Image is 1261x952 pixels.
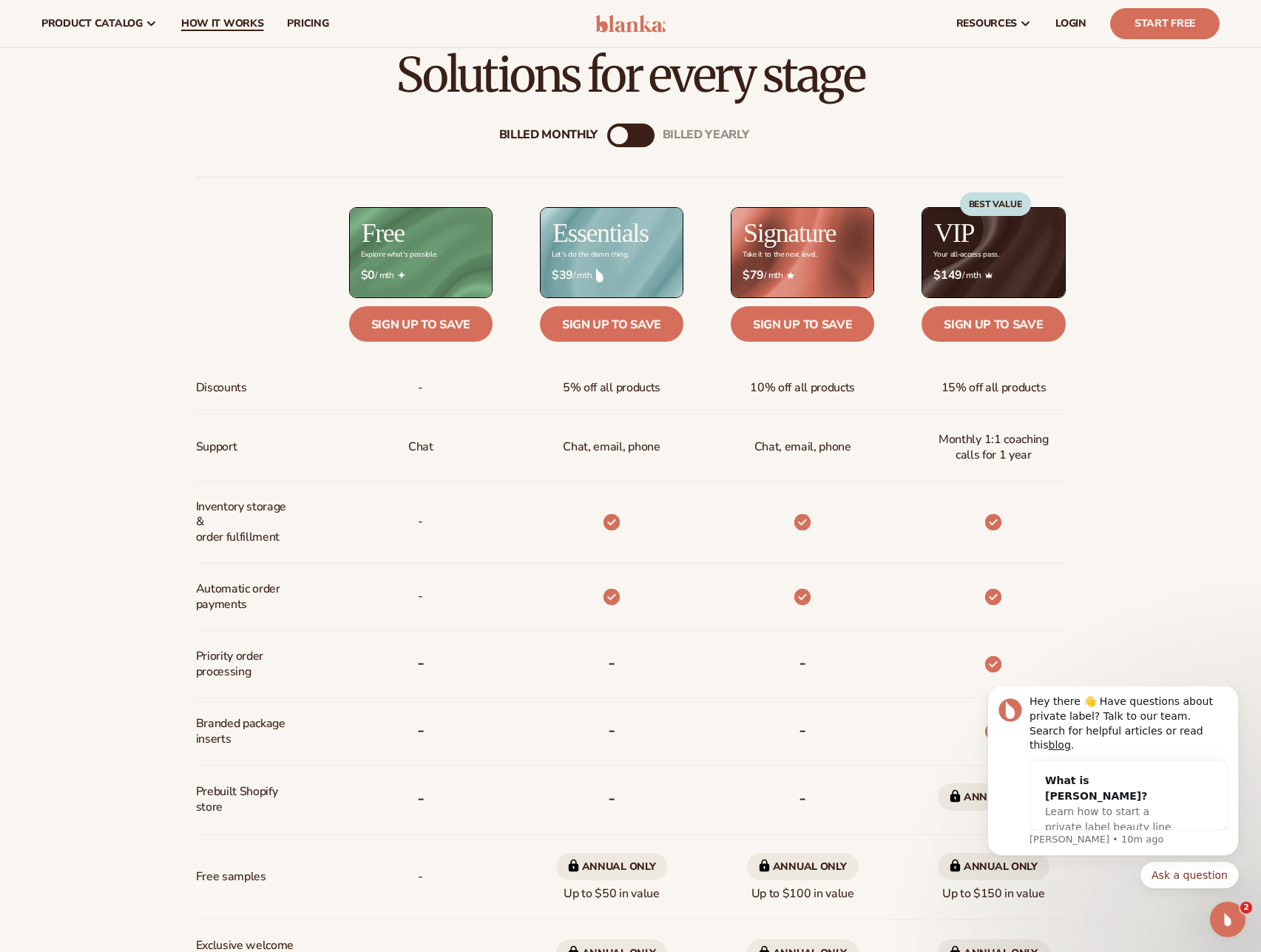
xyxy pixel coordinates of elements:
img: Essentials_BG_9050f826-5aa9-47d9-a362-757b82c62641.jpg [541,208,683,297]
span: 2 [1240,902,1252,914]
b: - [417,786,425,810]
iframe: Intercom notifications message [965,686,1261,897]
b: - [799,651,806,675]
b: - [417,718,425,742]
div: billed Yearly [663,128,749,142]
img: logo [595,15,666,33]
span: Learn how to start a private label beauty line with [PERSON_NAME] [80,119,206,162]
button: Quick reply: Ask a question [175,175,274,202]
h2: Free [362,220,405,246]
span: Annual only [938,783,1049,811]
span: 10% off all products [750,374,855,402]
span: Up to $100 in value [747,847,859,908]
span: / mth [743,269,862,283]
span: Monthly 1:1 coaching calls for 1 year [933,426,1053,469]
span: 15% off all products [941,374,1047,402]
span: Annual only [556,853,668,880]
span: Free samples [196,863,266,891]
span: / mth [361,269,481,283]
span: Discounts [196,374,247,402]
span: resources [956,18,1017,30]
b: - [608,651,615,675]
span: product catalog [41,18,143,30]
span: Inventory storage & order fulfillment [196,493,294,551]
span: / mth [552,269,672,283]
strong: $149 [933,269,962,283]
strong: $79 [743,269,764,283]
h2: Solutions for every stage [41,50,1220,100]
img: Signature_BG_eeb718c8-65ac-49e3-a4e5-327c6aa73146.jpg [731,208,873,297]
a: Sign up to save [540,306,683,342]
iframe: Intercom live chat [1210,902,1245,937]
a: Sign up to save [922,306,1065,342]
a: blog [84,53,106,64]
b: - [799,718,806,742]
b: - [417,651,425,675]
strong: $39 [552,269,573,283]
span: - [418,583,423,610]
div: Billed Monthly [499,128,598,142]
span: - [418,863,423,891]
span: 5% off all products [563,374,660,402]
span: How It Works [181,18,264,30]
span: Annual only [938,853,1049,880]
div: Take it to the next level. [743,251,817,259]
span: - [418,508,423,536]
span: Priority order processing [196,643,294,686]
img: free_bg.png [350,208,492,297]
b: - [799,786,806,810]
img: Free_Icon_bb6e7c7e-73f8-44bd-8ed0-223ea0fc522e.png [398,271,405,279]
img: Star_6.png [787,272,794,279]
h2: VIP [934,220,974,246]
span: Up to $50 in value [556,847,668,908]
span: / mth [933,269,1053,283]
p: Chat [408,433,433,461]
div: Explore what's possible. [361,251,437,259]
div: Hey there 👋 Have questions about private label? Talk to our team. Search for helpful articles or ... [64,8,263,66]
div: Quick reply options [22,175,274,202]
a: Sign up to save [731,306,874,342]
div: Message content [64,8,263,144]
span: pricing [287,18,328,30]
span: Prebuilt Shopify store [196,778,294,821]
h2: Essentials [552,220,649,246]
div: What is [PERSON_NAME]? [80,87,217,118]
span: Chat, email, phone [754,433,851,461]
div: Your all-access pass. [933,251,998,259]
h2: Signature [743,220,836,246]
b: - [608,718,615,742]
span: Annual only [747,853,859,880]
span: LOGIN [1055,18,1086,30]
span: Support [196,433,237,461]
span: Branded package inserts [196,710,294,753]
img: drop.png [596,269,604,282]
a: Sign up to save [349,306,493,342]
b: - [608,786,615,810]
div: Let’s do the damn thing. [552,251,629,259]
p: Message from Lee, sent 10m ago [64,146,263,160]
strong: $0 [361,269,375,283]
span: Automatic order payments [196,575,294,618]
span: Up to $150 in value [938,847,1049,908]
span: - [418,374,423,402]
div: BEST VALUE [960,192,1031,216]
div: What is [PERSON_NAME]?Learn how to start a private label beauty line with [PERSON_NAME] [65,75,232,176]
img: VIP_BG_199964bd-3653-43bc-8a67-789d2d7717b9.jpg [922,208,1064,297]
a: Start Free [1110,8,1220,39]
p: Chat, email, phone [563,433,660,461]
img: Profile image for Lee [33,12,57,36]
